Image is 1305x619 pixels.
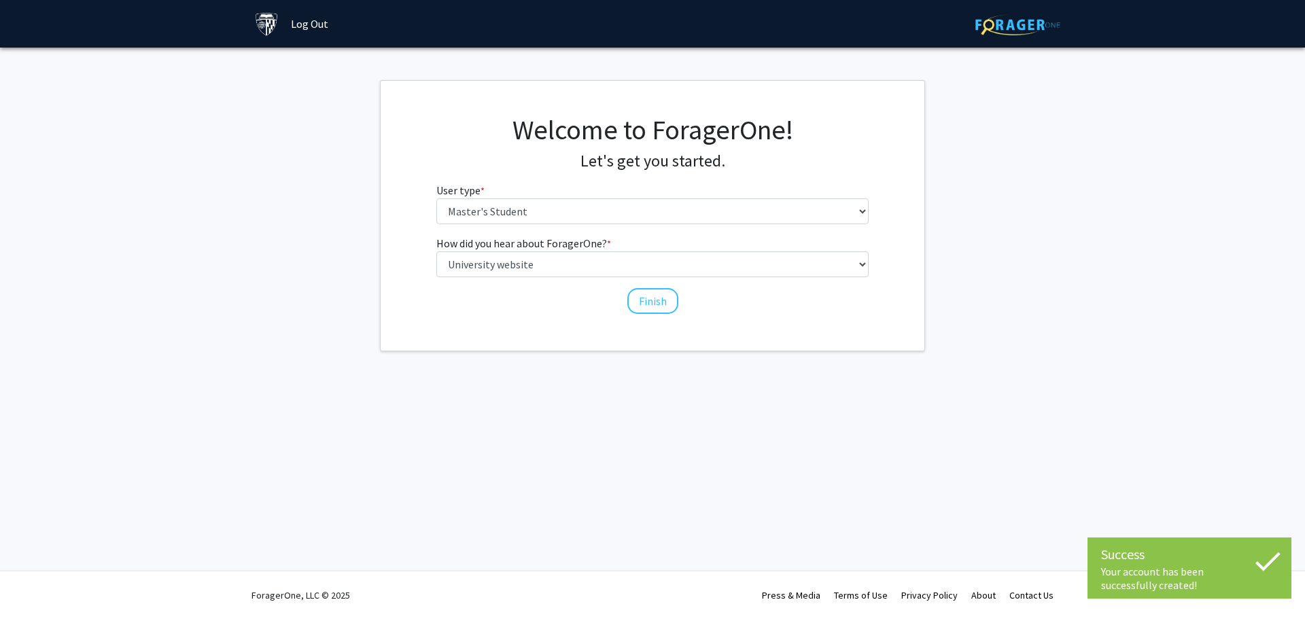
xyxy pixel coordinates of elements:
div: Success [1101,544,1278,565]
h4: Let's get you started. [436,152,869,171]
button: Finish [627,288,678,314]
img: ForagerOne Logo [975,14,1060,35]
h1: Welcome to ForagerOne! [436,113,869,146]
img: Johns Hopkins University Logo [255,12,279,36]
div: ForagerOne, LLC © 2025 [251,571,350,619]
label: How did you hear about ForagerOne? [436,235,611,251]
label: User type [436,182,485,198]
a: About [971,589,996,601]
a: Terms of Use [834,589,888,601]
iframe: Chat [10,558,58,609]
div: Your account has been successfully created! [1101,565,1278,592]
a: Press & Media [762,589,820,601]
a: Contact Us [1009,589,1054,601]
a: Privacy Policy [901,589,958,601]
